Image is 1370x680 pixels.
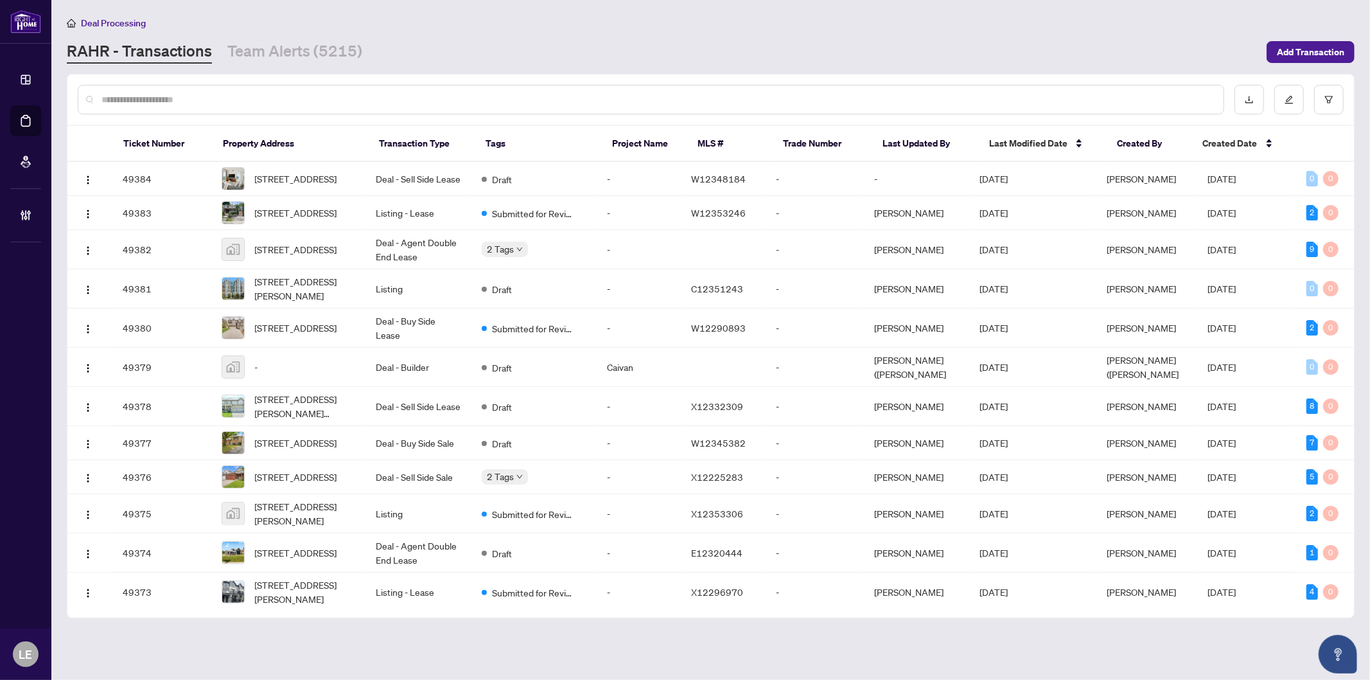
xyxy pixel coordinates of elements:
[78,357,98,377] button: Logo
[487,469,514,484] span: 2 Tags
[1323,320,1339,336] div: 0
[864,309,969,348] td: [PERSON_NAME]
[112,533,211,573] td: 49374
[255,470,337,484] span: [STREET_ADDRESS]
[1323,545,1339,560] div: 0
[766,573,864,612] td: -
[597,533,681,573] td: -
[980,508,1008,519] span: [DATE]
[222,317,244,339] img: thumbnail-img
[366,196,471,230] td: Listing - Lease
[1323,398,1339,414] div: 0
[366,348,471,387] td: Deal - Builder
[1208,173,1236,184] span: [DATE]
[1274,85,1304,114] button: edit
[1314,85,1344,114] button: filter
[864,348,969,387] td: [PERSON_NAME] ([PERSON_NAME]
[78,582,98,602] button: Logo
[980,361,1008,373] span: [DATE]
[78,542,98,563] button: Logo
[78,278,98,299] button: Logo
[366,269,471,309] td: Listing
[78,433,98,453] button: Logo
[597,348,681,387] td: Caivan
[1107,322,1176,334] span: [PERSON_NAME]
[78,202,98,223] button: Logo
[83,439,93,449] img: Logo
[1306,242,1318,257] div: 9
[78,396,98,416] button: Logo
[1324,95,1333,104] span: filter
[1208,586,1236,598] span: [DATE]
[1306,171,1318,186] div: 0
[597,309,681,348] td: -
[366,573,471,612] td: Listing - Lease
[366,460,471,494] td: Deal - Sell Side Sale
[1208,471,1236,483] span: [DATE]
[112,426,211,460] td: 49377
[112,573,211,612] td: 49373
[1323,506,1339,521] div: 0
[1306,545,1318,560] div: 1
[255,392,356,420] span: [STREET_ADDRESS][PERSON_NAME][PERSON_NAME]
[222,503,244,524] img: thumbnail-img
[691,173,746,184] span: W12348184
[597,230,681,269] td: -
[366,494,471,533] td: Listing
[691,283,743,294] span: C12351243
[492,400,512,414] span: Draft
[1193,126,1292,162] th: Created Date
[872,126,979,162] th: Last Updated By
[255,242,337,256] span: [STREET_ADDRESS]
[980,437,1008,449] span: [DATE]
[516,246,523,253] span: down
[980,283,1008,294] span: [DATE]
[766,269,864,309] td: -
[980,207,1008,219] span: [DATE]
[476,126,602,162] th: Tags
[1107,126,1193,162] th: Created By
[864,162,969,196] td: -
[1107,586,1176,598] span: [PERSON_NAME]
[222,542,244,564] img: thumbnail-img
[1208,361,1236,373] span: [DATE]
[1323,281,1339,296] div: 0
[864,533,969,573] td: [PERSON_NAME]
[492,586,575,600] span: Submitted for Review
[83,588,93,598] img: Logo
[255,578,356,606] span: [STREET_ADDRESS][PERSON_NAME]
[366,309,471,348] td: Deal - Buy Side Lease
[366,230,471,269] td: Deal - Agent Double End Lease
[112,387,211,426] td: 49378
[1285,95,1294,104] span: edit
[492,172,512,186] span: Draft
[864,230,969,269] td: [PERSON_NAME]
[773,126,872,162] th: Trade Number
[691,508,743,519] span: X12353306
[81,17,146,29] span: Deal Processing
[366,162,471,196] td: Deal - Sell Side Lease
[687,126,773,162] th: MLS #
[1306,359,1318,375] div: 0
[980,471,1008,483] span: [DATE]
[1323,171,1339,186] div: 0
[980,173,1008,184] span: [DATE]
[83,209,93,219] img: Logo
[255,499,356,528] span: [STREET_ADDRESS][PERSON_NAME]
[1208,244,1236,255] span: [DATE]
[112,196,211,230] td: 49383
[766,460,864,494] td: -
[1107,400,1176,412] span: [PERSON_NAME]
[980,586,1008,598] span: [DATE]
[112,460,211,494] td: 49376
[255,274,356,303] span: [STREET_ADDRESS][PERSON_NAME]
[366,426,471,460] td: Deal - Buy Side Sale
[255,436,337,450] span: [STREET_ADDRESS]
[766,348,864,387] td: -
[980,547,1008,559] span: [DATE]
[1107,471,1176,483] span: [PERSON_NAME]
[366,387,471,426] td: Deal - Sell Side Lease
[1323,435,1339,451] div: 0
[1208,283,1236,294] span: [DATE]
[766,387,864,426] td: -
